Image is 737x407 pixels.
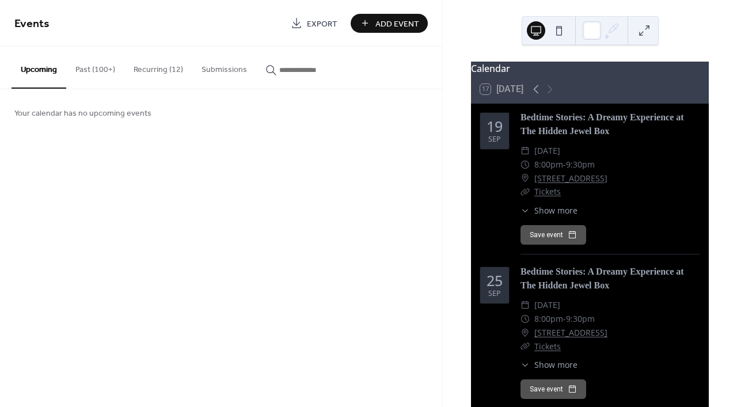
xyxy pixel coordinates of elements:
button: Recurring (12) [124,47,192,88]
div: Sep [488,136,501,143]
div: ​ [521,298,530,312]
a: [STREET_ADDRESS] [534,172,607,185]
span: 9:30pm [566,158,595,172]
span: 8:00pm [534,158,563,172]
button: Add Event [351,14,428,33]
button: Past (100+) [66,47,124,88]
span: Add Event [375,18,419,30]
div: ​ [521,340,530,353]
span: [DATE] [534,144,560,158]
div: 19 [487,119,503,134]
div: ​ [521,158,530,172]
div: ​ [521,144,530,158]
div: ​ [521,326,530,340]
span: 9:30pm [566,312,595,326]
a: Bedtime Stories: A Dreamy Experience at The Hidden Jewel Box [521,112,684,136]
button: ​Show more [521,204,578,216]
div: ​ [521,312,530,326]
div: ​ [521,359,530,371]
button: Upcoming [12,47,66,89]
div: Sep [488,290,501,298]
div: ​ [521,172,530,185]
a: Tickets [534,341,561,352]
span: Events [14,13,50,35]
div: 25 [487,273,503,288]
a: Bedtime Stories: A Dreamy Experience at The Hidden Jewel Box [521,267,684,290]
span: - [563,312,566,326]
span: Your calendar has no upcoming events [14,108,151,120]
span: - [563,158,566,172]
a: Tickets [534,186,561,197]
span: [DATE] [534,298,560,312]
span: Show more [534,204,578,216]
span: Show more [534,359,578,371]
a: Export [282,14,346,33]
div: ​ [521,185,530,199]
div: Calendar [471,62,709,75]
span: Export [307,18,337,30]
button: Save event [521,225,586,245]
div: ​ [521,204,530,216]
button: Submissions [192,47,256,88]
span: 8:00pm [534,312,563,326]
button: ​Show more [521,359,578,371]
button: Save event [521,379,586,399]
a: [STREET_ADDRESS] [534,326,607,340]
